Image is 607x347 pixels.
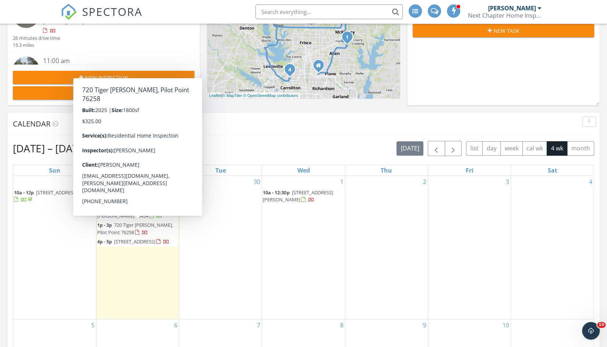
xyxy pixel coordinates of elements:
[13,56,39,83] img: streetview
[262,176,345,319] td: Go to October 1, 2025
[97,205,169,219] span: 2030 [PERSON_NAME], [PERSON_NAME] 75454
[339,176,345,188] a: Go to October 1, 2025
[36,189,77,196] span: [STREET_ADDRESS]
[47,165,62,176] a: Sunday
[97,189,158,203] a: 9a - 10a [STREET_ADDRESS][PERSON_NAME]
[466,141,483,156] button: list
[587,176,594,188] a: Go to October 4, 2025
[511,176,594,319] td: Go to October 4, 2025
[584,319,594,331] a: Go to October 11, 2025
[488,4,536,12] div: [PERSON_NAME]
[173,319,179,331] a: Go to October 6, 2025
[345,176,428,319] td: Go to October 2, 2025
[263,189,333,203] a: 10a - 12:30p [STREET_ADDRESS][PERSON_NAME]
[263,188,344,204] a: 10a - 12:30p [STREET_ADDRESS][PERSON_NAME]
[97,205,117,212] span: 11a - 12p
[428,176,511,319] td: Go to October 3, 2025
[82,4,142,19] span: SPECTORA
[179,176,262,319] td: Go to September 30, 2025
[207,93,300,99] div: |
[222,93,242,98] a: © MapTiler
[379,165,394,176] a: Thursday
[97,238,112,245] span: 4p - 5p
[13,35,60,42] div: 26 minutes drive time
[243,93,298,98] a: © OpenStreetMap contributors
[90,319,96,331] a: Go to October 5, 2025
[421,176,428,188] a: Go to October 2, 2025
[421,319,428,331] a: Go to October 9, 2025
[468,12,541,19] div: Next Chapter Home Inspections
[13,119,50,129] span: Calendar
[61,4,77,20] img: The Best Home Inspection Software - Spectora
[13,71,194,84] button: New Inspection
[97,189,158,203] span: [STREET_ADDRESS][PERSON_NAME]
[567,141,594,156] button: month
[87,176,96,188] a: Go to September 28, 2025
[347,37,352,41] div: 480 Michelle Way, Fairview, TX 75069
[318,65,323,69] div: 3016 Dartmouth Dr, Plano TX 75075
[296,165,311,176] a: Wednesday
[96,176,179,319] td: Go to September 29, 2025
[13,42,60,49] div: 15.3 miles
[97,205,169,219] a: 11a - 12p 2030 [PERSON_NAME], [PERSON_NAME] 75454
[97,222,173,235] a: 1p - 3p 720 Tiger [PERSON_NAME], Pilot Point 76258
[13,56,194,104] a: 11:00 am [STREET_ADDRESS][PERSON_NAME] [PERSON_NAME] 27 minutes drive time 15.0 miles
[61,10,142,25] a: SPECTORA
[290,69,294,73] div: 2911 Fort Point Ln, Carrollton, TX 75007
[522,141,547,156] button: cal wk
[97,237,178,246] a: 4p - 5p [STREET_ADDRESS]
[428,141,445,156] button: Previous
[169,176,179,188] a: Go to September 29, 2025
[13,86,194,100] button: New Quote
[85,74,128,81] span: New Inspection
[13,141,87,156] h2: [DATE] – [DATE]
[263,189,333,203] span: [STREET_ADDRESS][PERSON_NAME]
[445,141,462,156] button: Next
[97,189,114,196] span: 9a - 10a
[547,141,567,156] button: 4 wk
[97,188,178,204] a: 9a - 10a [STREET_ADDRESS][PERSON_NAME]
[14,189,34,196] span: 10a - 12p
[482,141,501,156] button: day
[582,322,600,340] iframe: Intercom live chat
[413,24,594,37] button: New Task
[396,141,423,156] button: [DATE]
[130,165,146,176] a: Monday
[209,93,221,98] a: Leaflet
[500,141,523,156] button: week
[214,165,227,176] a: Tuesday
[504,176,511,188] a: Go to October 3, 2025
[263,189,289,196] span: 10a - 12:30p
[339,319,345,331] a: Go to October 8, 2025
[13,1,194,49] a: 9:00 am [STREET_ADDRESS][PERSON_NAME] [PERSON_NAME] 26 minutes drive time 15.3 miles
[97,238,169,245] a: 4p - 5p [STREET_ADDRESS]
[546,165,559,176] a: Saturday
[13,176,96,319] td: Go to September 28, 2025
[97,222,112,228] span: 1p - 3p
[501,319,511,331] a: Go to October 10, 2025
[97,222,173,235] span: 720 Tiger [PERSON_NAME], Pilot Point 76258
[91,89,122,97] span: New Quote
[346,35,349,40] i: 1
[97,221,178,237] a: 1p - 3p 720 Tiger [PERSON_NAME], Pilot Point 76258
[252,176,262,188] a: Go to September 30, 2025
[97,205,178,221] a: 11a - 12p 2030 [PERSON_NAME], [PERSON_NAME] 75454
[43,56,179,66] div: 11:00 am
[494,27,519,35] span: New Task
[114,238,155,245] span: [STREET_ADDRESS]
[464,165,475,176] a: Friday
[14,189,77,203] a: 10a - 12p [STREET_ADDRESS]
[255,319,262,331] a: Go to October 7, 2025
[14,188,95,204] a: 10a - 12p [STREET_ADDRESS]
[597,322,606,328] span: 10
[255,4,403,19] input: Search everything...
[288,67,291,72] i: 4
